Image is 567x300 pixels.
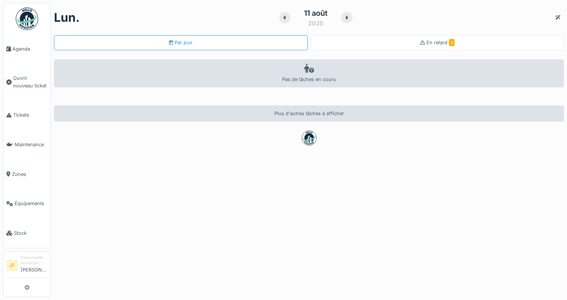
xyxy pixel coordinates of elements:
[302,130,317,145] img: badge-BVDL4wpA.svg
[304,7,328,19] div: 11 août
[6,255,48,278] a: JF Responsable technicien[PERSON_NAME]
[308,19,323,28] div: 2025
[12,171,48,178] span: Zones
[3,218,51,248] a: Stock
[13,75,48,89] span: Ouvrir nouveau ticket
[426,40,455,45] span: En retard
[15,141,48,148] span: Maintenance
[3,189,51,219] a: Équipements
[3,64,51,100] a: Ouvrir nouveau ticket
[21,255,48,276] li: [PERSON_NAME]
[54,105,564,121] div: Plus d'autres tâches à afficher
[3,130,51,159] a: Maintenance
[3,100,51,130] a: Tickets
[449,39,455,46] span: 3
[16,7,38,30] img: Badge_color-CXgf-gQk.svg
[21,255,48,266] div: Responsable technicien
[54,10,80,25] h1: lun.
[3,159,51,189] a: Zones
[3,34,51,64] a: Agenda
[6,260,18,271] li: JF
[15,200,48,207] span: Équipements
[14,229,48,237] span: Stock
[12,45,48,52] span: Agenda
[54,59,564,87] div: Pas de tâches en cours
[13,111,48,118] span: Tickets
[169,39,193,46] div: Par jour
